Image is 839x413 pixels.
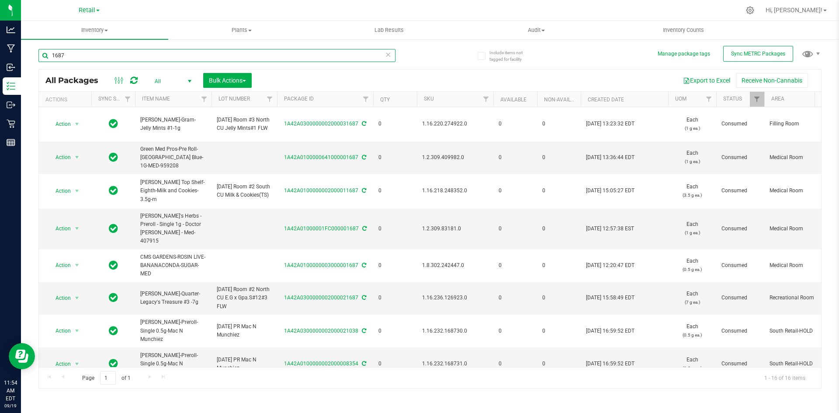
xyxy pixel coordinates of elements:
span: 1.16.232.168731.0 [422,360,488,368]
span: Audit [463,26,610,34]
span: [DATE] PR Mac N Munchiez [217,356,272,372]
span: Each [673,116,711,132]
span: 0 [499,153,532,162]
span: 0 [378,187,412,195]
span: Sync METRC Packages [731,51,785,57]
iframe: Resource center [9,343,35,369]
span: [DATE] 16:59:52 EDT [586,327,634,335]
span: Action [48,259,71,271]
span: 0 [542,187,576,195]
span: Consumed [721,294,759,302]
button: Export to Excel [677,73,736,88]
span: 0 [542,153,576,162]
span: [DATE] 12:20:47 EDT [586,261,634,270]
span: 0 [378,294,412,302]
p: 11:54 AM EDT [4,379,17,403]
span: 0 [499,187,532,195]
span: Sync from Compliance System [361,226,367,232]
span: 1.16.220.274922.0 [422,120,488,128]
inline-svg: Reports [7,138,15,147]
span: 0 [542,294,576,302]
span: Action [48,151,71,163]
span: Lab Results [363,26,416,34]
span: 1.2.309.409982.0 [422,153,488,162]
span: [PERSON_NAME]-Preroll-Single 0.5g-Mac N Munchiez-m [140,351,206,377]
p: (7 g ea.) [673,298,711,306]
span: 0 [499,261,532,270]
span: Consumed [721,187,759,195]
span: South Retail-HOLD [770,327,825,335]
span: 1.8.302.242447.0 [422,261,488,270]
span: select [72,118,83,130]
span: Clear [385,49,391,60]
span: Consumed [721,120,759,128]
span: select [72,358,83,370]
span: Each [673,356,711,372]
span: Sync from Compliance System [361,154,366,160]
a: Available [500,97,527,103]
span: Consumed [721,153,759,162]
span: 0 [378,120,412,128]
span: 0 [499,120,532,128]
span: [PERSON_NAME] Top Shelf-Eighth-Milk and Cookies-3.5g-m [140,178,206,204]
span: In Sync [109,259,118,271]
a: 1A42A01000001FC000001687 [284,226,359,232]
a: Area [771,96,784,102]
span: Retail [79,7,95,14]
span: 0 [499,294,532,302]
span: Consumed [721,360,759,368]
a: Filter [197,92,211,107]
inline-svg: Retail [7,119,15,128]
span: CMS GARDENS-ROSIN LIVE-BANANACONDA-SUGAR-MED [140,253,206,278]
span: Medical Room [770,225,825,233]
span: 0 [542,327,576,335]
span: Action [48,292,71,304]
span: Each [673,149,711,166]
p: (0.5 g ea.) [673,265,711,274]
span: Each [673,290,711,306]
span: Consumed [721,261,759,270]
span: 0 [378,153,412,162]
a: SKU [424,96,434,102]
span: select [72,259,83,271]
span: Page of 1 [75,371,138,385]
a: Lab Results [315,21,463,39]
span: 0 [542,225,576,233]
a: Qty [380,97,390,103]
span: 1.2.309.83181.0 [422,225,488,233]
span: In Sync [109,151,118,163]
input: 1 [100,371,116,385]
span: Action [48,358,71,370]
span: Sync from Compliance System [361,328,366,334]
span: 0 [499,327,532,335]
span: Inventory [21,26,168,34]
span: Recreational Room [770,294,825,302]
span: select [72,185,83,197]
span: [DATE] 12:57:38 EST [586,225,634,233]
span: 0 [378,360,412,368]
span: [DATE] PR Mac N Munchiez [217,323,272,339]
span: Include items not tagged for facility [489,49,533,62]
span: 1 - 16 of 16 items [757,371,812,384]
a: Filter [263,92,277,107]
span: Sync from Compliance System [361,361,366,367]
a: 1A42A0300000002000021687 [284,295,358,301]
span: Medical Room [770,153,825,162]
span: [PERSON_NAME]-Preroll-Single 0.5g-Mac N Munchiez [140,318,206,344]
p: (0.5 g ea.) [673,364,711,372]
span: 0 [499,225,532,233]
span: Medical Room [770,261,825,270]
a: Plants [168,21,315,39]
a: Filter [702,92,716,107]
inline-svg: Inbound [7,63,15,72]
span: 0 [542,360,576,368]
span: [DATE] 13:36:44 EDT [586,153,634,162]
span: 1.16.236.126923.0 [422,294,488,302]
span: Bulk Actions [209,77,246,84]
inline-svg: Outbound [7,101,15,109]
a: 1A42A0100000641000001687 [284,154,358,160]
span: [PERSON_NAME]-Quarter-Legacy's Treasure #3 -7g [140,290,206,306]
span: select [72,151,83,163]
button: Sync METRC Packages [723,46,793,62]
span: In Sync [109,357,118,370]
